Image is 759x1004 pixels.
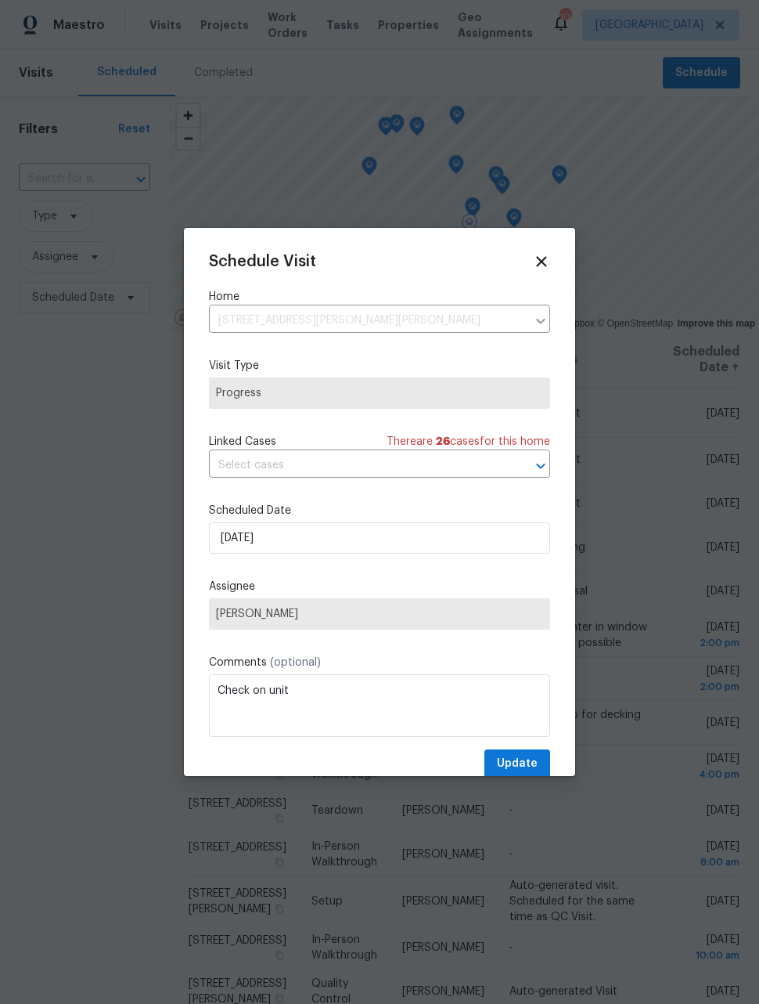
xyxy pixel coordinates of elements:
label: Scheduled Date [209,503,550,518]
span: Update [497,754,538,774]
label: Home [209,289,550,305]
label: Assignee [209,579,550,594]
span: (optional) [270,657,321,668]
button: Update [484,749,550,778]
button: Open [530,455,552,477]
textarea: Check on unit [209,674,550,737]
input: M/D/YYYY [209,522,550,554]
span: Close [533,253,550,270]
span: 26 [436,436,450,447]
label: Visit Type [209,358,550,374]
label: Comments [209,655,550,670]
span: Progress [216,385,543,401]
input: Enter in an address [209,309,527,333]
input: Select cases [209,453,506,478]
span: [PERSON_NAME] [216,608,543,620]
span: There are case s for this home [387,434,550,450]
span: Linked Cases [209,434,276,450]
span: Schedule Visit [209,254,316,269]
